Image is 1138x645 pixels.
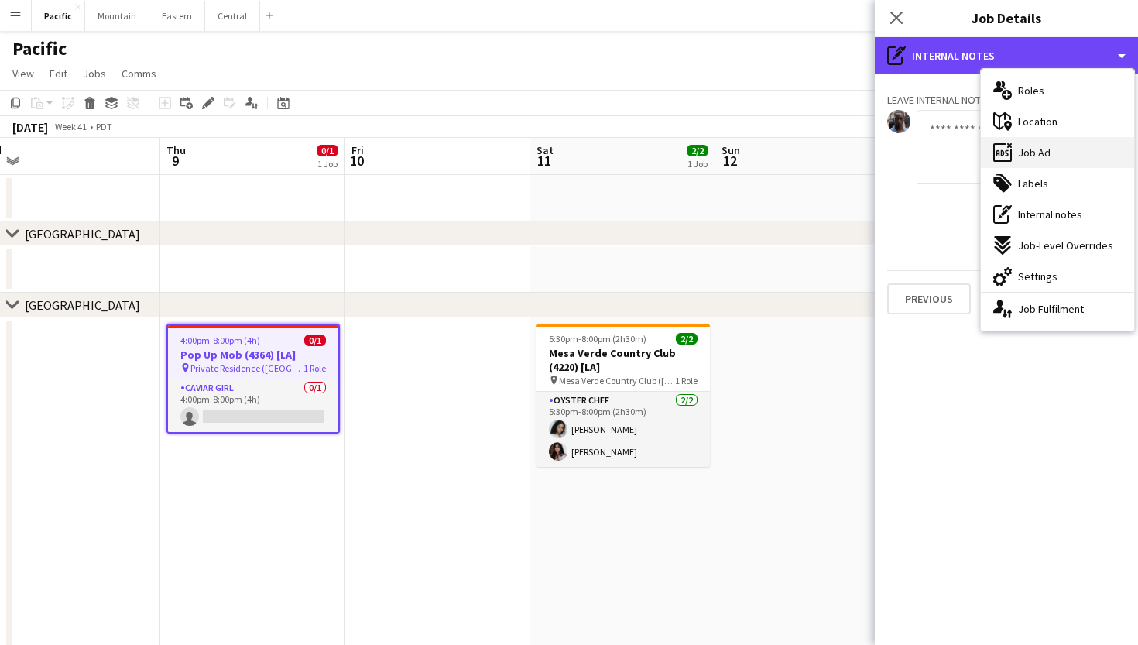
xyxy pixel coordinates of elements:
[12,67,34,81] span: View
[887,93,1126,107] h3: Leave internal note
[50,67,67,81] span: Edit
[981,293,1134,324] div: Job Fulfilment
[875,37,1138,74] div: Internal notes
[351,143,364,157] span: Fri
[51,121,90,132] span: Week 41
[536,392,710,467] app-card-role: Oyster Chef2/25:30pm-8:00pm (2h30m)[PERSON_NAME][PERSON_NAME]
[43,63,74,84] a: Edit
[534,152,554,170] span: 11
[12,119,48,135] div: [DATE]
[32,1,85,31] button: Pacific
[25,226,140,242] div: [GEOGRAPHIC_DATA]
[180,335,260,346] span: 4:00pm-8:00pm (4h)
[1018,84,1044,98] span: Roles
[12,37,67,60] h1: Pacific
[115,63,163,84] a: Comms
[166,324,340,434] app-job-card: 4:00pm-8:00pm (4h)0/1Pop Up Mob (4364) [LA] Private Residence ([GEOGRAPHIC_DATA], [GEOGRAPHIC_DAT...
[687,145,708,156] span: 2/2
[536,324,710,467] app-job-card: 5:30pm-8:00pm (2h30m)2/2Mesa Verde Country Club (4220) [LA] Mesa Verde Country Club ([GEOGRAPHIC_...
[1018,115,1057,129] span: Location
[25,297,140,313] div: [GEOGRAPHIC_DATA]
[675,375,698,386] span: 1 Role
[317,158,338,170] div: 1 Job
[96,121,112,132] div: PDT
[168,348,338,362] h3: Pop Up Mob (4364) [LA]
[85,1,149,31] button: Mountain
[304,335,326,346] span: 0/1
[549,333,646,345] span: 5:30pm-8:00pm (2h30m)
[1018,208,1082,221] span: Internal notes
[722,143,740,157] span: Sun
[559,375,675,386] span: Mesa Verde Country Club ([GEOGRAPHIC_DATA], [GEOGRAPHIC_DATA])
[687,158,708,170] div: 1 Job
[168,379,338,432] app-card-role: Caviar Girl0/14:00pm-8:00pm (4h)
[1018,238,1113,252] span: Job-Level Overrides
[719,152,740,170] span: 12
[122,67,156,81] span: Comms
[536,346,710,374] h3: Mesa Verde Country Club (4220) [LA]
[190,362,303,374] span: Private Residence ([GEOGRAPHIC_DATA], [GEOGRAPHIC_DATA])
[205,1,260,31] button: Central
[1018,177,1048,190] span: Labels
[303,362,326,374] span: 1 Role
[676,333,698,345] span: 2/2
[6,63,40,84] a: View
[77,63,112,84] a: Jobs
[1018,269,1057,283] span: Settings
[536,143,554,157] span: Sat
[1018,146,1051,160] span: Job Ad
[164,152,186,170] span: 9
[166,143,186,157] span: Thu
[317,145,338,156] span: 0/1
[83,67,106,81] span: Jobs
[875,8,1138,28] h3: Job Details
[887,283,971,314] button: Previous
[149,1,205,31] button: Eastern
[349,152,364,170] span: 10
